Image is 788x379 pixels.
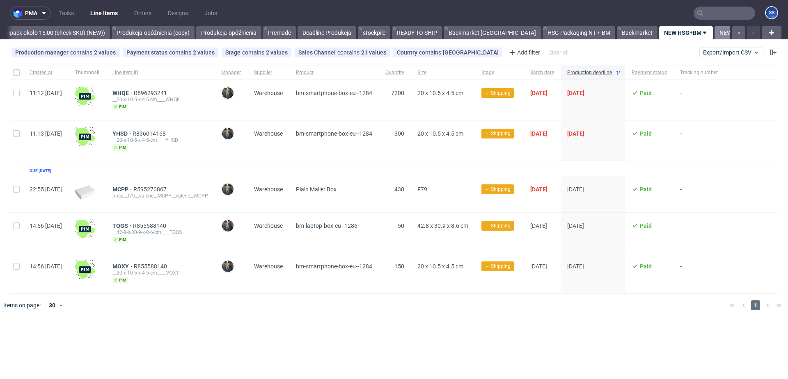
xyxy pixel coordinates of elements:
[394,186,404,193] span: 430
[751,300,760,310] span: 1
[417,222,468,229] span: 42.8 x 30.9 x 8.6 cm
[659,26,713,39] a: NEW HSG+BM
[129,7,156,20] a: Orders
[485,89,511,97] span: → Shipping
[567,222,584,229] span: [DATE]
[617,26,657,39] a: Backmarket
[112,222,133,229] a: TQGS
[222,184,234,195] img: Maciej Sobola
[112,137,208,143] div: __20-x-10-5-x-4-5-cm____YHSD
[680,90,718,110] span: -
[296,90,372,96] span: bm-smartphone-box-eu--1284
[254,130,283,137] span: Warehouse
[481,69,517,76] span: Stage
[221,69,241,76] span: Manager
[632,69,667,76] span: Payment status
[30,222,62,229] span: 14:56 [DATE]
[254,186,283,193] span: Warehouse
[397,49,419,56] span: Country
[703,49,760,56] span: Export/Import CSV
[242,49,266,56] span: contains
[134,263,169,270] a: R855588140
[485,222,511,229] span: → Shipping
[133,222,168,229] a: R855588140
[30,90,62,96] span: 11:12 [DATE]
[70,49,94,56] span: contains
[530,90,547,96] span: [DATE]
[699,48,763,57] button: Export/Import CSV
[222,220,234,231] img: Maciej Sobola
[298,49,337,56] span: Sales Channel
[530,130,547,137] span: [DATE]
[30,130,62,137] span: 11:13 [DATE]
[25,10,37,16] span: pma
[506,46,542,59] div: Add filter
[567,90,584,96] span: [DATE]
[444,26,541,39] a: Backmarket [GEOGRAPHIC_DATA]
[112,186,133,193] a: MCPP
[112,270,208,276] div: __20-x-10-5-x-4-5-cm____MOXY
[193,49,215,56] div: 2 values
[419,49,443,56] span: contains
[391,90,404,96] span: 7200
[75,260,95,279] img: wHgJFi1I6lmhQAAAABJRU5ErkJggg==
[296,186,337,193] span: Plain Mailer Box
[112,236,128,243] span: pim
[392,26,442,39] a: READY TO SHIP
[112,96,208,103] div: __20-x-10-5-x-4-5-cm____WHQE
[44,300,59,311] div: 30
[15,49,70,56] span: Production manager
[112,130,133,137] a: YHSD
[112,263,134,270] a: MOXY
[30,263,62,270] span: 14:56 [DATE]
[543,26,615,39] a: HSG Packaging NT + BM
[54,7,79,20] a: Tasks
[112,193,208,199] div: phsg__f79__valerie__MCPP__valerie__MCPP
[222,87,234,99] img: Maciej Sobola
[296,263,372,270] span: bm-smartphone-box-eu--1284
[485,130,511,137] span: → Shipping
[3,301,41,309] span: Items on page:
[112,90,134,96] a: WHQE
[680,222,718,243] span: -
[530,69,554,76] span: Batch date
[530,222,547,229] span: [DATE]
[112,69,208,76] span: Line item ID
[567,69,612,76] span: Production deadline
[75,69,99,76] span: Thumbnail
[394,130,404,137] span: 300
[398,222,404,229] span: 50
[112,26,195,39] a: Produkcja-opóźnienia (copy)
[254,263,283,270] span: Warehouse
[715,26,775,39] a: NEW BACKAMRKET
[163,7,193,20] a: Designs
[134,90,169,96] span: R896293241
[640,186,652,193] span: Paid
[133,130,167,137] a: R836014168
[640,90,652,96] span: Paid
[766,7,777,18] figcaption: SS
[199,7,222,20] a: Jobs
[443,49,499,56] div: [GEOGRAPHIC_DATA]
[169,49,193,56] span: contains
[296,69,372,76] span: Product
[680,130,718,151] span: -
[640,130,652,137] span: Paid
[254,69,283,76] span: Supplier
[640,222,652,229] span: Paid
[30,186,62,193] span: 22:55 [DATE]
[225,49,242,56] span: Stage
[485,263,511,270] span: → Shipping
[417,186,429,193] span: F79.
[337,49,361,56] span: contains
[567,186,584,193] span: [DATE]
[680,69,718,76] span: Tracking number
[547,47,570,58] div: Clear all
[30,168,51,174] div: Due [DATE]
[10,7,51,20] button: pma
[298,26,356,39] a: Deadline Produkcja
[222,128,234,139] img: Maciej Sobola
